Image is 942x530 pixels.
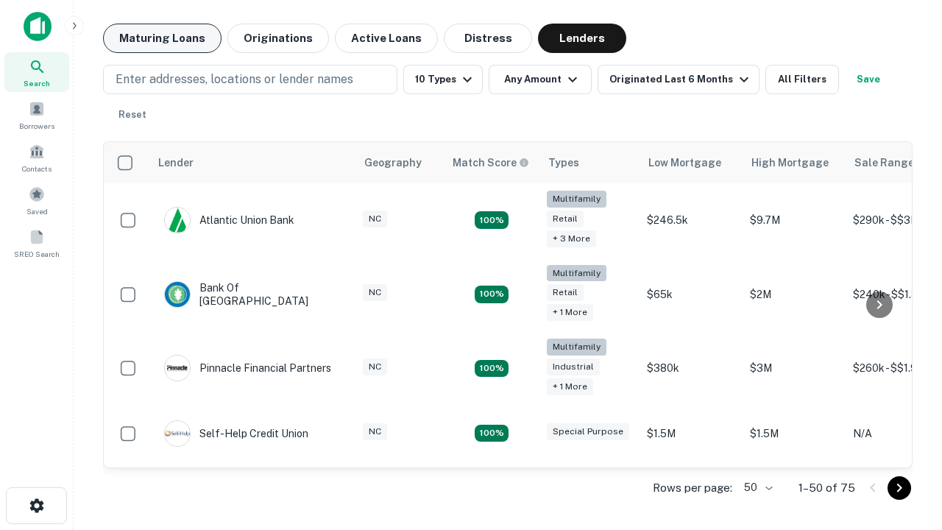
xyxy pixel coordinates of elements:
div: Multifamily [547,191,606,208]
button: Originations [227,24,329,53]
a: Search [4,52,69,92]
div: Retail [547,284,584,301]
span: SREO Search [14,248,60,260]
div: Lender [158,154,194,172]
h6: Match Score [453,155,526,171]
div: NC [363,211,387,227]
div: NC [363,284,387,301]
span: Borrowers [19,120,54,132]
img: picture [165,208,190,233]
th: Lender [149,142,355,183]
a: Contacts [4,138,69,177]
div: Multifamily [547,265,606,282]
div: + 1 more [547,304,593,321]
td: $2M [743,258,846,332]
div: Low Mortgage [648,154,721,172]
img: picture [165,356,190,381]
button: Go to next page [888,476,911,500]
div: Types [548,154,579,172]
div: Industrial [547,358,600,375]
th: Geography [355,142,444,183]
img: capitalize-icon.png [24,12,52,41]
div: Matching Properties: 10, hasApolloMatch: undefined [475,211,509,229]
div: NC [363,423,387,440]
span: Search [24,77,50,89]
div: Atlantic Union Bank [164,207,294,233]
button: Save your search to get updates of matches that match your search criteria. [845,65,892,94]
div: Special Purpose [547,423,629,440]
button: Reset [109,100,156,130]
iframe: Chat Widget [868,412,942,483]
div: Retail [547,211,584,227]
a: Borrowers [4,95,69,135]
td: $1.5M [743,406,846,462]
th: Capitalize uses an advanced AI algorithm to match your search with the best lender. The match sco... [444,142,539,183]
button: Active Loans [335,24,438,53]
div: NC [363,358,387,375]
button: Originated Last 6 Months [598,65,759,94]
div: + 1 more [547,378,593,395]
div: Geography [364,154,422,172]
button: Maturing Loans [103,24,222,53]
td: $9.7M [743,183,846,258]
td: $3M [743,331,846,406]
p: Enter addresses, locations or lender names [116,71,353,88]
div: + 3 more [547,230,596,247]
th: Low Mortgage [640,142,743,183]
div: Self-help Credit Union [164,420,308,447]
div: Matching Properties: 17, hasApolloMatch: undefined [475,286,509,303]
td: $380k [640,331,743,406]
span: Saved [26,205,48,217]
div: 50 [738,477,775,498]
td: $65k [640,258,743,332]
button: Lenders [538,24,626,53]
div: High Mortgage [751,154,829,172]
div: Pinnacle Financial Partners [164,355,331,381]
div: Bank Of [GEOGRAPHIC_DATA] [164,281,341,308]
div: Originated Last 6 Months [609,71,753,88]
button: Distress [444,24,532,53]
button: Enter addresses, locations or lender names [103,65,397,94]
button: 10 Types [403,65,483,94]
div: Matching Properties: 13, hasApolloMatch: undefined [475,360,509,378]
div: Multifamily [547,339,606,356]
div: Sale Range [854,154,914,172]
div: Capitalize uses an advanced AI algorithm to match your search with the best lender. The match sco... [453,155,529,171]
span: Contacts [22,163,52,174]
img: picture [165,421,190,446]
p: 1–50 of 75 [798,479,855,497]
img: picture [165,282,190,307]
button: All Filters [765,65,839,94]
button: Any Amount [489,65,592,94]
th: High Mortgage [743,142,846,183]
td: $1.5M [640,406,743,462]
a: Saved [4,180,69,220]
a: SREO Search [4,223,69,263]
div: Matching Properties: 11, hasApolloMatch: undefined [475,425,509,442]
th: Types [539,142,640,183]
td: $246.5k [640,183,743,258]
p: Rows per page: [653,479,732,497]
